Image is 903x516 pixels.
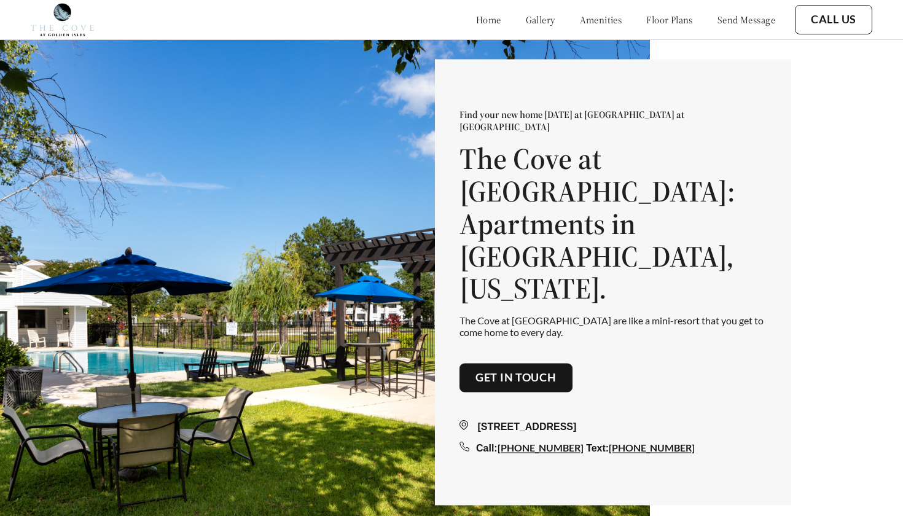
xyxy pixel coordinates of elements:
[580,14,622,26] a: amenities
[609,442,695,454] a: [PHONE_NUMBER]
[459,363,573,393] button: Get in touch
[526,14,555,26] a: gallery
[646,14,693,26] a: floor plans
[459,420,767,435] div: [STREET_ADDRESS]
[811,13,856,26] a: Call Us
[498,442,584,454] a: [PHONE_NUMBER]
[475,371,557,385] a: Get in touch
[795,5,872,34] button: Call Us
[717,14,775,26] a: send message
[31,3,94,36] img: cove_at_golden_isles_logo.png
[459,109,767,133] p: Find your new home [DATE] at [GEOGRAPHIC_DATA] at [GEOGRAPHIC_DATA]
[476,14,501,26] a: home
[476,444,498,454] span: Call:
[586,444,609,454] span: Text:
[459,143,767,305] h1: The Cove at [GEOGRAPHIC_DATA]: Apartments in [GEOGRAPHIC_DATA], [US_STATE].
[459,315,767,338] p: The Cove at [GEOGRAPHIC_DATA] are like a mini-resort that you get to come home to every day.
